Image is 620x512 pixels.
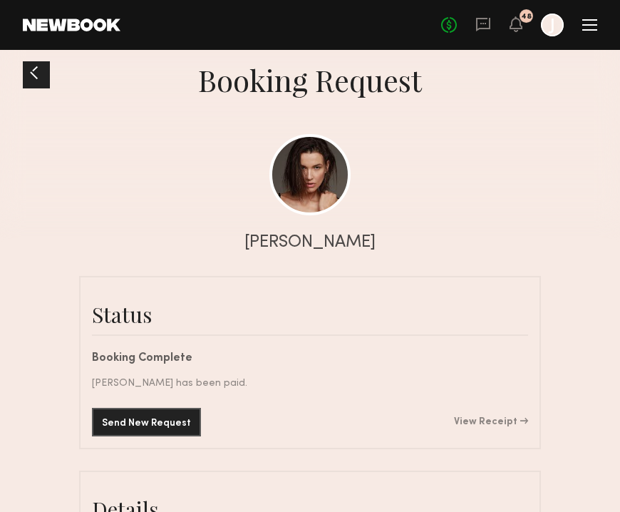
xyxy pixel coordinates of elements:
div: 48 [521,13,532,21]
div: Status [92,300,528,329]
a: J [541,14,564,36]
div: [PERSON_NAME] has been paid. [92,376,528,391]
div: [PERSON_NAME] [244,235,376,251]
a: View Receipt [454,417,528,427]
div: Booking Request [198,60,422,100]
button: Send New Request [92,408,201,436]
div: Booking Complete [92,353,528,364]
